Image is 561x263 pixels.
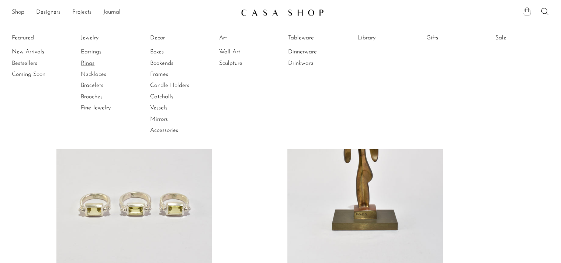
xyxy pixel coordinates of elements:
ul: Jewelry [81,32,136,114]
a: Sculpture [219,59,274,67]
a: Projects [72,8,91,17]
a: Library [357,34,413,42]
a: Shop [12,8,24,17]
a: Frames [150,70,205,78]
a: Candle Holders [150,81,205,90]
a: Jewelry [81,34,136,42]
ul: Library [357,32,413,46]
a: Decor [150,34,205,42]
ul: Gifts [426,32,482,46]
a: Bracelets [81,81,136,90]
a: Fine Jewelry [81,104,136,112]
a: Drinkware [288,59,343,67]
a: Accessories [150,126,205,134]
a: New Arrivals [12,48,67,56]
a: Bookends [150,59,205,67]
ul: Decor [150,32,205,136]
a: Bestsellers [12,59,67,67]
a: Earrings [81,48,136,56]
a: Rings [81,59,136,67]
a: Dinnerware [288,48,343,56]
a: Tableware [288,34,343,42]
ul: Art [219,32,274,69]
a: Necklaces [81,70,136,78]
a: Wall Art [219,48,274,56]
ul: Featured [12,46,67,80]
a: Designers [36,8,60,17]
a: Sale [495,34,551,42]
a: Art [219,34,274,42]
a: Catchalls [150,93,205,101]
a: Journal [103,8,121,17]
a: Brooches [81,93,136,101]
a: Mirrors [150,115,205,123]
a: Boxes [150,48,205,56]
ul: Sale [495,32,551,46]
a: Coming Soon [12,70,67,78]
nav: Desktop navigation [12,6,235,19]
ul: NEW HEADER MENU [12,6,235,19]
a: Gifts [426,34,482,42]
ul: Tableware [288,32,343,69]
a: Vessels [150,104,205,112]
